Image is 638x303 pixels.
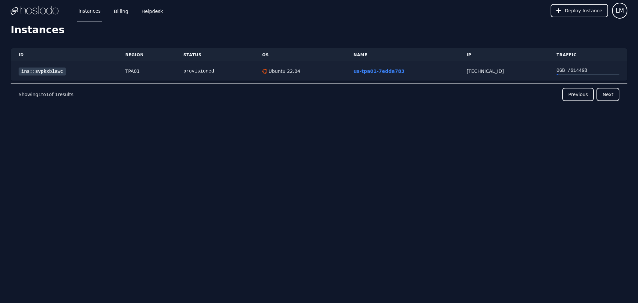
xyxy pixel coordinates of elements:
span: 1 [55,92,58,97]
th: Name [346,48,459,62]
span: 1 [38,92,41,97]
span: 1 [46,92,49,97]
div: provisioned [183,68,246,75]
span: LM [615,6,624,15]
button: User menu [612,3,627,19]
div: Ubuntu 22.04 [267,68,300,75]
button: Next [596,88,619,101]
div: 0 GB / 6144 GB [557,67,619,74]
p: Showing to of results [19,91,73,98]
div: TPA01 [125,68,167,75]
button: Previous [562,88,594,101]
button: Deploy Instance [551,4,608,17]
th: ID [11,48,117,62]
img: Ubuntu 22.04 [262,69,267,74]
a: us-tpa01-7edda783 [354,69,405,74]
th: OS [254,48,346,62]
th: Region [117,48,175,62]
div: [TECHNICAL_ID] [467,68,541,75]
nav: Pagination [11,83,627,105]
th: IP [459,48,549,62]
h1: Instances [11,24,627,40]
a: ins::svpkxblawc [19,68,66,76]
th: Traffic [549,48,627,62]
th: Status [175,48,254,62]
img: Logo [11,6,58,16]
span: Deploy Instance [565,7,602,14]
